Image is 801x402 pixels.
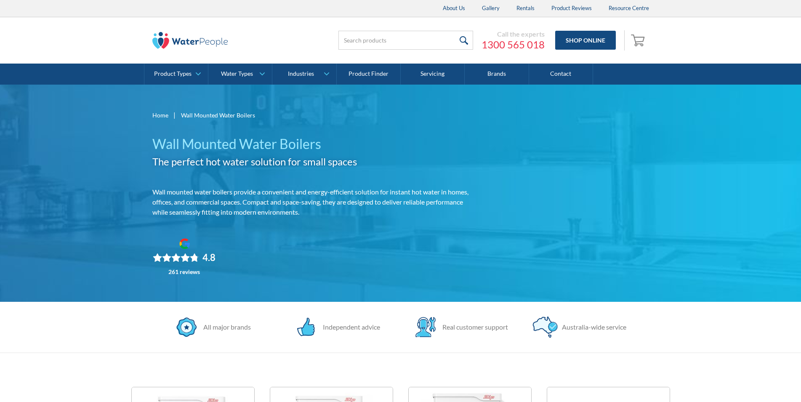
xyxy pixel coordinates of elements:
div: Call the experts [482,30,545,38]
a: Open empty cart [629,30,649,51]
a: Home [152,111,168,120]
a: Product Finder [337,64,401,85]
a: Brands [465,64,529,85]
div: All major brands [199,322,251,332]
div: Product Types [154,70,192,77]
h2: The perfect hot water solution for small spaces [152,154,476,169]
input: Search products [338,31,473,50]
a: Contact [529,64,593,85]
div: Rating: 4.8 out of 5 [153,252,216,264]
h1: Wall Mounted Water Boilers [152,134,476,154]
div: 4.8 [202,252,216,264]
a: Water Types [208,64,272,85]
div: Water Types [221,70,253,77]
img: The Water People [152,32,228,49]
a: Shop Online [555,31,616,50]
div: Australia-wide service [558,322,626,332]
div: | [173,110,177,120]
div: Wall Mounted Water Boilers [181,111,255,120]
a: Industries [272,64,336,85]
div: 261 reviews [168,269,200,275]
a: 1300 565 018 [482,38,545,51]
div: Independent advice [319,322,380,332]
a: Product Types [144,64,208,85]
a: Servicing [401,64,465,85]
div: Real customer support [438,322,508,332]
div: Industries [288,70,314,77]
img: shopping cart [631,33,647,47]
p: Wall mounted water boilers provide a convenient and energy-efficient solution for instant hot wat... [152,187,476,217]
